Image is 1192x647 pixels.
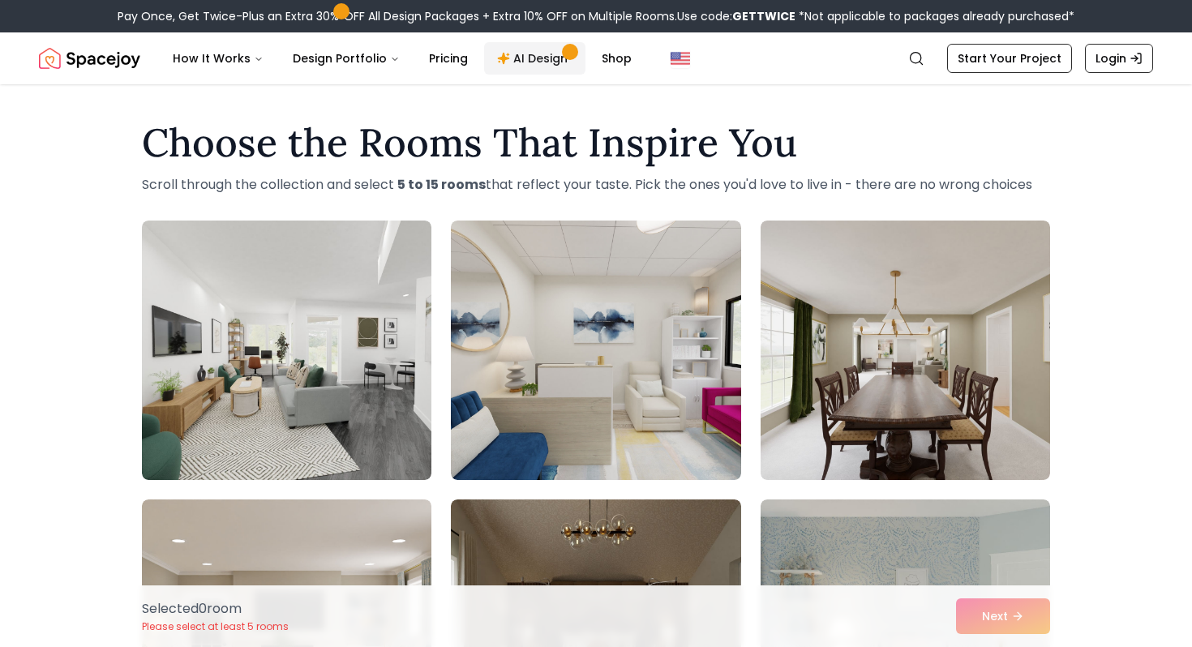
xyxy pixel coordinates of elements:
p: Please select at least 5 rooms [142,620,289,633]
a: Start Your Project [947,44,1072,73]
a: Pricing [416,42,481,75]
img: Room room-3 [761,221,1050,480]
a: Login [1085,44,1153,73]
button: Design Portfolio [280,42,413,75]
p: Scroll through the collection and select that reflect your taste. Pick the ones you'd love to liv... [142,175,1050,195]
a: Spacejoy [39,42,140,75]
span: Use code: [677,8,795,24]
a: Shop [589,42,645,75]
nav: Main [160,42,645,75]
nav: Global [39,32,1153,84]
div: Pay Once, Get Twice-Plus an Extra 30% OFF All Design Packages + Extra 10% OFF on Multiple Rooms. [118,8,1074,24]
p: Selected 0 room [142,599,289,619]
img: United States [671,49,690,68]
img: Room room-2 [451,221,740,480]
h1: Choose the Rooms That Inspire You [142,123,1050,162]
a: AI Design [484,42,585,75]
strong: 5 to 15 rooms [397,175,486,194]
span: *Not applicable to packages already purchased* [795,8,1074,24]
button: How It Works [160,42,277,75]
b: GETTWICE [732,8,795,24]
img: Spacejoy Logo [39,42,140,75]
img: Room room-1 [142,221,431,480]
